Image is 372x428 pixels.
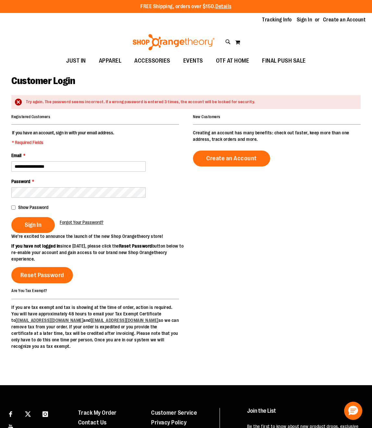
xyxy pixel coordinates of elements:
[151,419,186,426] a: Privacy Policy
[18,205,48,210] span: Show Password
[78,419,107,426] a: Contact Us
[256,54,312,68] a: FINAL PUSH SALE
[134,54,170,68] span: ACCESSORIES
[215,4,232,9] a: Details
[216,54,249,68] span: OTF AT HOME
[193,115,221,119] strong: New Customers
[11,75,75,86] span: Customer Login
[247,408,361,420] h4: Join the List
[25,221,42,228] span: Sign In
[11,153,21,158] span: Email
[11,304,179,349] p: If you are tax exempt and tax is showing at the time of order, action is required. You will have ...
[140,3,232,10] p: FREE Shipping, orders over $150.
[60,54,92,68] a: JUST IN
[25,411,31,417] img: Twitter
[99,54,122,68] span: APPAREL
[183,54,203,68] span: EVENTS
[177,54,210,68] a: EVENTS
[132,34,216,50] img: Shop Orangetheory
[20,272,64,279] span: Reset Password
[119,243,152,249] strong: Reset Password
[262,16,292,23] a: Tracking Info
[22,408,34,419] a: Visit our X page
[5,408,16,419] a: Visit our Facebook page
[60,219,103,226] a: Forgot Your Password?
[262,54,306,68] span: FINAL PUSH SALE
[11,288,47,293] strong: Are You Tax Exempt?
[11,179,30,184] span: Password
[40,408,51,419] a: Visit our Instagram page
[91,318,159,323] a: [EMAIL_ADDRESS][DOMAIN_NAME]
[66,54,86,68] span: JUST IN
[11,129,115,146] legend: If you have an account, sign in with your email address.
[128,54,177,68] a: ACCESSORIES
[26,99,354,105] div: Try again. The password seems incorrect. If a wrong password is entered 3 times, the account will...
[11,115,50,119] strong: Registered Customers
[78,410,117,416] a: Track My Order
[210,54,256,68] a: OTF AT HOME
[344,402,362,420] button: Hello, have a question? Let’s chat.
[151,410,197,416] a: Customer Service
[11,267,73,283] a: Reset Password
[193,151,270,166] a: Create an Account
[11,233,186,239] p: We’re excited to announce the launch of the new Shop Orangetheory store!
[193,129,361,142] p: Creating an account has many benefits: check out faster, keep more than one address, track orders...
[12,139,114,146] span: * Required Fields
[11,243,60,249] strong: If you have not logged in
[206,155,257,162] span: Create an Account
[60,220,103,225] span: Forgot Your Password?
[323,16,366,23] a: Create an Account
[92,54,128,68] a: APPAREL
[11,217,55,233] button: Sign In
[16,318,83,323] a: [EMAIL_ADDRESS][DOMAIN_NAME]
[297,16,312,23] a: Sign In
[11,243,186,262] p: since [DATE], please click the button below to re-enable your account and gain access to our bran...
